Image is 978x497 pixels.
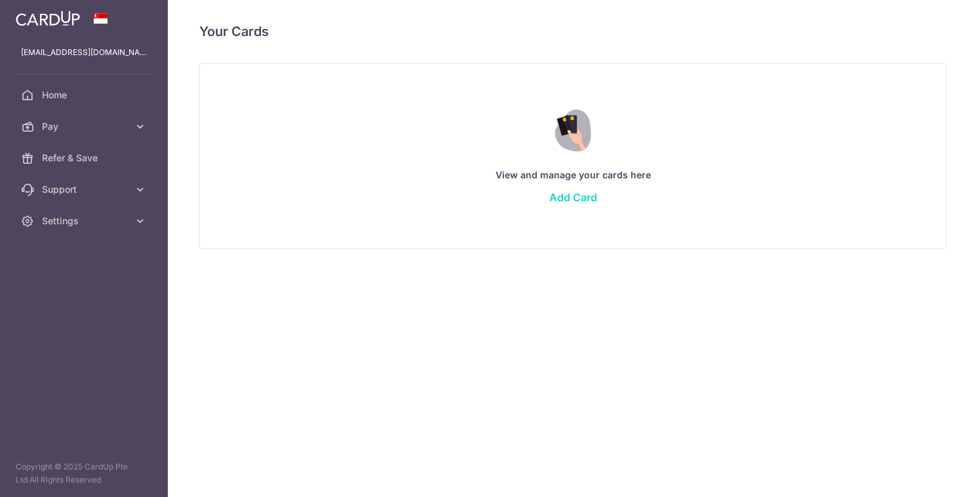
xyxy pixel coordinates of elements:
[549,191,597,204] a: Add Card
[42,214,128,228] span: Settings
[199,21,269,42] h4: Your Cards
[42,120,128,133] span: Pay
[42,151,128,165] span: Refer & Save
[42,89,128,102] span: Home
[26,9,75,21] span: Trợ giúp
[42,183,128,196] span: Support
[226,167,920,183] p: View and manage your cards here
[545,109,600,151] img: Credit Card
[16,10,80,26] img: CardUp
[21,46,147,59] p: [EMAIL_ADDRESS][DOMAIN_NAME]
